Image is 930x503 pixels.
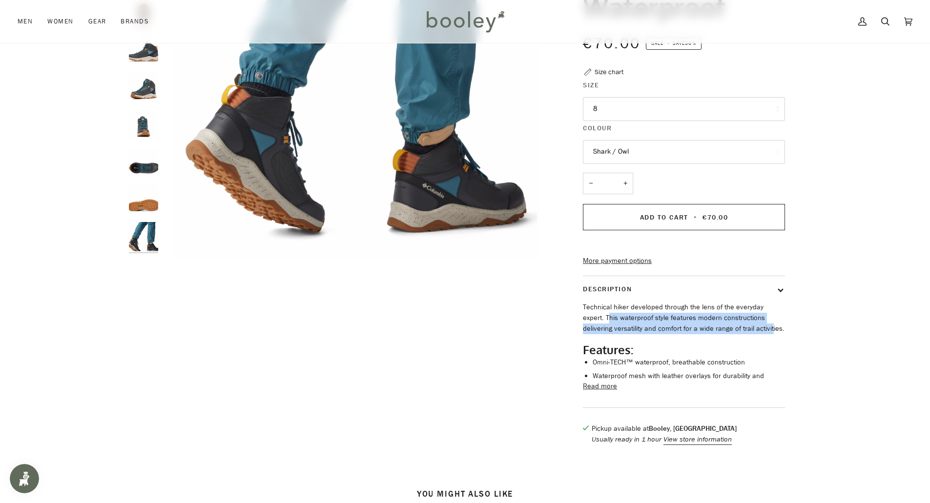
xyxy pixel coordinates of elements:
[129,110,158,139] img: Columbia Men's Trailstorm Ascend Mid Waterproof Shark / Owl - Booley Galway
[47,17,73,26] span: Women
[583,302,785,334] p: Technical hiker developed through the lens of the everyday expert. This waterproof style features...
[129,184,158,214] img: Columbia Men's Trailstorm Ascend Mid Waterproof Shark / Owl - Booley Galway
[129,222,158,251] img: Columbia Men's Trailstorm Ascend Mid Waterproof Shark / Owl - Booley Galway
[129,147,158,176] img: Columbia Men's Trailstorm Ascend Mid Waterproof Shark / Owl - Booley Galway
[88,17,106,26] span: Gear
[691,213,700,222] span: •
[583,97,785,121] button: 8
[583,140,785,164] button: Shark / Owl
[593,371,785,382] li: Waterproof mesh with leather overlays for durability and
[121,17,149,26] span: Brands
[651,40,663,47] span: Sale
[129,35,158,64] img: Columbia Men's Trailstorm Ascend Mid Waterproof Shark / Owl - Booley Galway
[422,7,508,36] img: Booley
[703,213,728,222] span: €70.00
[665,40,673,47] em: •
[583,276,785,302] button: Description
[640,213,688,222] span: Add to Cart
[583,80,599,90] span: Size
[595,67,623,77] div: Size chart
[618,173,633,195] button: +
[18,17,33,26] span: Men
[583,34,641,54] span: €70.00
[649,424,737,433] strong: Booley, [GEOGRAPHIC_DATA]
[583,173,599,195] button: −
[583,204,785,230] button: Add to Cart • €70.00
[583,381,617,392] button: Read more
[583,342,785,357] h2: Features:
[685,40,696,47] span: 30%
[129,72,158,101] img: Columbia Men's Trailstorm Ascend Mid Waterproof Shark / Owl - Booley Galway
[593,357,785,368] li: Omni-TECH™ waterproof, breathable construction
[583,173,633,195] input: Quantity
[663,434,732,445] button: View store information
[592,434,737,445] p: Usually ready in 1 hour
[583,123,612,133] span: Colour
[583,256,785,266] a: More payment options
[592,423,737,434] p: Pickup available at
[10,464,39,493] iframe: Button to open loyalty program pop-up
